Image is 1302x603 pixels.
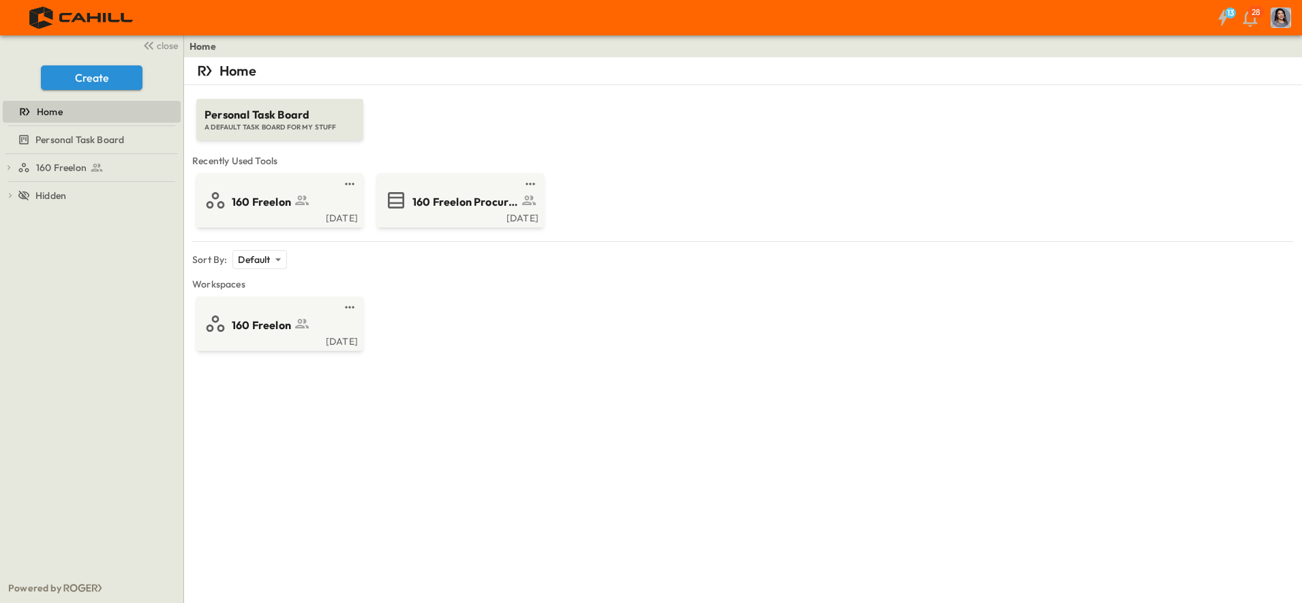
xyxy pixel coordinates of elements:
[35,133,124,146] span: Personal Task Board
[342,176,358,192] button: test
[205,123,355,132] span: A DEFAULT TASK BOARD FOR MY STUFF
[238,253,270,266] p: Default
[190,40,216,53] a: Home
[3,102,178,121] a: Home
[190,40,224,53] nav: breadcrumbs
[380,211,539,222] a: [DATE]
[232,194,291,210] span: 160 Freelon
[3,130,178,149] a: Personal Task Board
[199,313,358,335] a: 160 Freelon
[3,129,181,151] div: Personal Task Boardtest
[199,189,358,211] a: 160 Freelon
[380,189,539,211] a: 160 Freelon Procurement Log
[3,157,181,179] div: 160 Freelontest
[342,299,358,315] button: test
[205,107,355,123] span: Personal Task Board
[412,194,518,210] span: 160 Freelon Procurement Log
[1271,7,1291,28] img: Profile Picture
[192,277,1294,291] span: Workspaces
[37,105,63,119] span: Home
[16,3,148,32] img: 4f72bfc4efa7236828875bac24094a5ddb05241e32d018417354e964050affa1.png
[35,189,66,202] span: Hidden
[1209,5,1237,30] button: 13
[137,35,181,55] button: close
[199,211,358,222] a: [DATE]
[18,158,178,177] a: 160 Freelon
[232,250,286,269] div: Default
[219,61,256,80] p: Home
[195,85,365,140] a: Personal Task BoardA DEFAULT TASK BOARD FOR MY STUFF
[232,318,291,333] span: 160 Freelon
[36,161,87,174] span: 160 Freelon
[1227,7,1235,18] h6: 13
[1252,7,1260,18] p: 28
[522,176,539,192] button: test
[192,154,1294,168] span: Recently Used Tools
[157,39,178,52] span: close
[199,335,358,345] a: [DATE]
[192,253,227,266] p: Sort By:
[41,65,142,90] button: Create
